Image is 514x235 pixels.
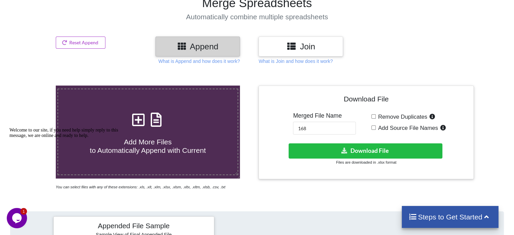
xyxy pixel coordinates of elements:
span: Welcome to our site, if you need help simply reply to this message, we are online and ready to help. [3,3,112,13]
div: Welcome to our site, if you need help simply reply to this message, we are online and ready to help. [3,3,124,14]
span: Remove Duplicates [376,114,427,120]
p: What is Append and how does it work? [158,58,240,65]
h4: Appended File Sample [58,221,209,231]
small: Files are downloaded in .xlsx format [336,160,396,164]
iframe: chat widget [7,125,128,205]
h4: Steps to Get Started [409,213,492,221]
button: Reset Append [56,37,106,49]
span: Add More Files to Automatically Append with Current [90,138,206,154]
p: What is Join and how does it work? [259,58,333,65]
i: You can select files with any of these extensions: .xls, .xlt, .xlm, .xlsx, .xlsm, .xltx, .xltm, ... [56,185,225,189]
iframe: chat widget [7,208,28,228]
button: Download File [289,143,442,159]
h3: Append [161,42,235,51]
span: Add Source File Names [376,125,438,131]
h4: Download File [264,91,468,110]
h5: Merged File Name [293,112,356,119]
h3: Join [264,42,338,51]
input: Enter File Name [293,122,356,135]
